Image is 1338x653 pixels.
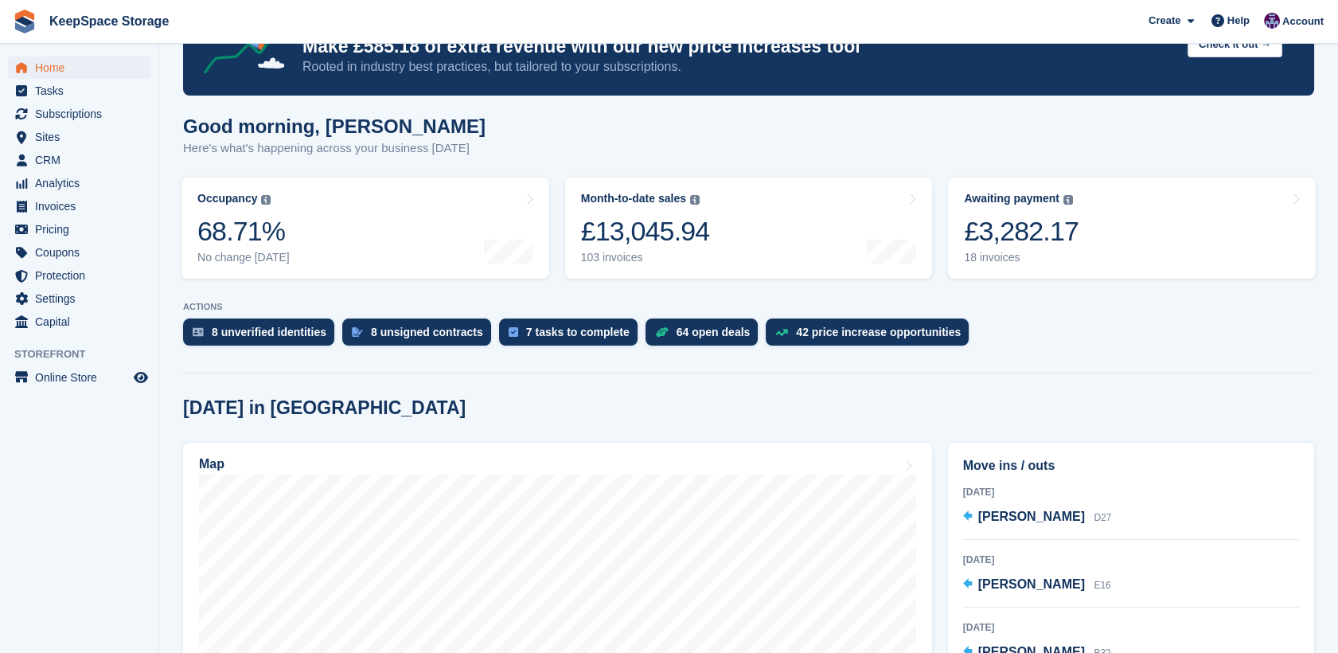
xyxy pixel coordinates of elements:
div: Occupancy [197,192,257,205]
span: Analytics [35,172,131,194]
a: 8 unsigned contracts [342,319,499,354]
a: 8 unverified identities [183,319,342,354]
a: KeepSpace Storage [43,8,175,34]
a: menu [8,287,150,310]
div: 7 tasks to complete [526,326,630,338]
p: Rooted in industry best practices, but tailored to your subscriptions. [302,58,1175,76]
span: [PERSON_NAME] [978,577,1085,591]
h2: Move ins / outs [963,456,1299,475]
span: Coupons [35,241,131,264]
h2: Map [199,457,224,471]
span: E16 [1094,580,1110,591]
a: menu [8,218,150,240]
div: £13,045.94 [581,215,710,248]
span: [PERSON_NAME] [978,510,1085,523]
div: [DATE] [963,620,1299,635]
a: Month-to-date sales £13,045.94 103 invoices [565,178,933,279]
a: menu [8,195,150,217]
span: Create [1149,13,1180,29]
a: menu [8,126,150,148]
span: Settings [35,287,131,310]
a: 7 tasks to complete [499,319,646,354]
a: [PERSON_NAME] D27 [963,507,1112,528]
div: 8 unsigned contracts [371,326,483,338]
a: menu [8,264,150,287]
div: 64 open deals [677,326,751,338]
img: task-75834270c22a3079a89374b754ae025e5fb1db73e45f91037f5363f120a921f8.svg [509,327,518,337]
span: Home [35,57,131,79]
p: Make £585.18 of extra revenue with our new price increases tool [302,35,1175,58]
div: Awaiting payment [964,192,1059,205]
span: Online Store [35,366,131,389]
span: Sites [35,126,131,148]
a: menu [8,57,150,79]
div: 103 invoices [581,251,710,264]
a: menu [8,241,150,264]
span: Capital [35,311,131,333]
img: verify_identity-adf6edd0f0f0b5bbfe63781bf79b02c33cf7c696d77639b501bdc392416b5a36.svg [193,327,204,337]
div: £3,282.17 [964,215,1079,248]
span: D27 [1094,512,1111,523]
a: menu [8,103,150,125]
img: Charlotte Jobling [1264,13,1280,29]
span: Pricing [35,218,131,240]
span: Protection [35,264,131,287]
div: Month-to-date sales [581,192,686,205]
h2: [DATE] in [GEOGRAPHIC_DATA] [183,397,466,419]
a: menu [8,366,150,389]
p: Here's what's happening across your business [DATE] [183,139,486,158]
a: Preview store [131,368,150,387]
a: 64 open deals [646,319,767,354]
h1: Good morning, [PERSON_NAME] [183,115,486,137]
div: [DATE] [963,485,1299,499]
img: deal-1b604bf984904fb50ccaf53a9ad4b4a5d6e5aea283cecdc64d6e3604feb123c2.svg [655,326,669,338]
img: stora-icon-8386f47178a22dfd0bd8f6a31ec36ba5ce8667c1dd55bd0f319d3a0aa187defe.svg [13,10,37,33]
span: Subscriptions [35,103,131,125]
a: [PERSON_NAME] E16 [963,575,1111,596]
button: Check it out → [1188,31,1282,57]
p: ACTIONS [183,302,1314,312]
a: 42 price increase opportunities [766,319,977,354]
span: Account [1282,14,1324,29]
img: icon-info-grey-7440780725fd019a000dd9b08b2336e03edf1995a4989e88bcd33f0948082b44.svg [1063,195,1073,205]
img: icon-info-grey-7440780725fd019a000dd9b08b2336e03edf1995a4989e88bcd33f0948082b44.svg [261,195,271,205]
div: 18 invoices [964,251,1079,264]
span: Tasks [35,80,131,102]
img: contract_signature_icon-13c848040528278c33f63329250d36e43548de30e8caae1d1a13099fd9432cc5.svg [352,327,363,337]
a: menu [8,149,150,171]
div: 8 unverified identities [212,326,326,338]
div: [DATE] [963,553,1299,567]
img: price_increase_opportunities-93ffe204e8149a01c8c9dc8f82e8f89637d9d84a8eef4429ea346261dce0b2c0.svg [775,329,788,336]
div: 42 price increase opportunities [796,326,961,338]
span: Help [1227,13,1250,29]
a: menu [8,311,150,333]
img: icon-info-grey-7440780725fd019a000dd9b08b2336e03edf1995a4989e88bcd33f0948082b44.svg [690,195,700,205]
a: Awaiting payment £3,282.17 18 invoices [948,178,1316,279]
span: Invoices [35,195,131,217]
span: CRM [35,149,131,171]
div: 68.71% [197,215,290,248]
span: Storefront [14,346,158,362]
a: menu [8,172,150,194]
a: menu [8,80,150,102]
a: Occupancy 68.71% No change [DATE] [181,178,549,279]
div: No change [DATE] [197,251,290,264]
